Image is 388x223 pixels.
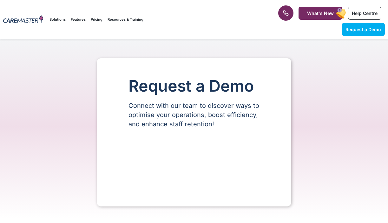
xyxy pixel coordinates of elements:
span: What's New [307,10,334,16]
a: What's New [299,7,342,20]
nav: Menu [49,9,248,30]
a: Help Centre [348,7,381,20]
img: CareMaster Logo [3,15,43,24]
a: Request a Demo [342,23,385,36]
h1: Request a Demo [128,77,260,95]
a: Features [71,9,86,30]
a: Pricing [91,9,102,30]
a: Solutions [49,9,66,30]
p: Connect with our team to discover ways to optimise your operations, boost efficiency, and enhance... [128,101,260,129]
span: Request a Demo [345,27,381,32]
iframe: Form 0 [128,140,260,187]
span: Help Centre [352,10,378,16]
a: Resources & Training [108,9,143,30]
